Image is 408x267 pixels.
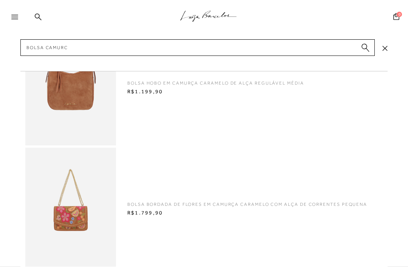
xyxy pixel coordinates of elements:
span: 0 [397,12,402,17]
span: R$1.799,90 [122,207,385,219]
a: BOLSA HOBO EM CAMURÇA CARAMELO DE ALÇA REGULÁVEL MÉDIA BOLSA HOBO EM CAMURÇA CARAMELO DE ALÇA REG... [22,26,389,145]
input: Buscar. [20,39,375,56]
span: R$1.199,90 [122,86,351,97]
span: BOLSA HOBO EM CAMURÇA CARAMELO DE ALÇA REGULÁVEL MÉDIA [122,74,351,86]
img: BOLSA HOBO EM CAMURÇA CARAMELO DE ALÇA REGULÁVEL MÉDIA [25,26,116,145]
span: BOLSA BORDADA DE FLORES EM CAMURÇA CARAMELO COM ALÇA DE CORRENTES PEQUENA [122,196,385,208]
img: BOLSA BORDADA DE FLORES EM CAMURÇA CARAMELO COM ALÇA DE CORRENTES PEQUENA [25,148,116,267]
a: BOLSA BORDADA DE FLORES EM CAMURÇA CARAMELO COM ALÇA DE CORRENTES PEQUENA BOLSA BORDADA DE FLORES... [22,148,389,267]
button: 0 [391,12,402,23]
